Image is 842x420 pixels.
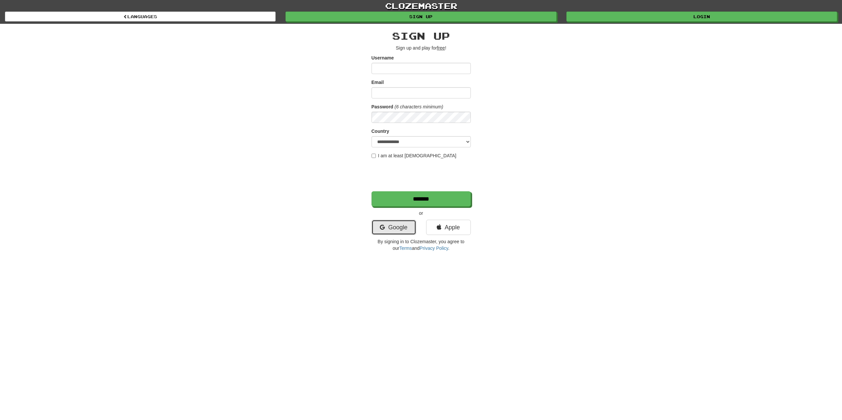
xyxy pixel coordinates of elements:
[372,45,471,51] p: Sign up and play for !
[399,246,412,251] a: Terms
[372,30,471,41] h2: Sign up
[372,79,384,86] label: Email
[395,104,443,109] em: (6 characters minimum)
[420,246,448,251] a: Privacy Policy
[566,12,837,21] a: Login
[372,103,393,110] label: Password
[286,12,556,21] a: Sign up
[372,238,471,251] p: By signing in to Clozemaster, you agree to our and .
[372,154,376,158] input: I am at least [DEMOGRAPHIC_DATA]
[372,128,389,134] label: Country
[372,220,416,235] a: Google
[372,162,472,188] iframe: reCAPTCHA
[372,55,394,61] label: Username
[426,220,471,235] a: Apple
[5,12,276,21] a: Languages
[372,152,457,159] label: I am at least [DEMOGRAPHIC_DATA]
[437,45,445,51] u: free
[372,210,471,216] p: or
